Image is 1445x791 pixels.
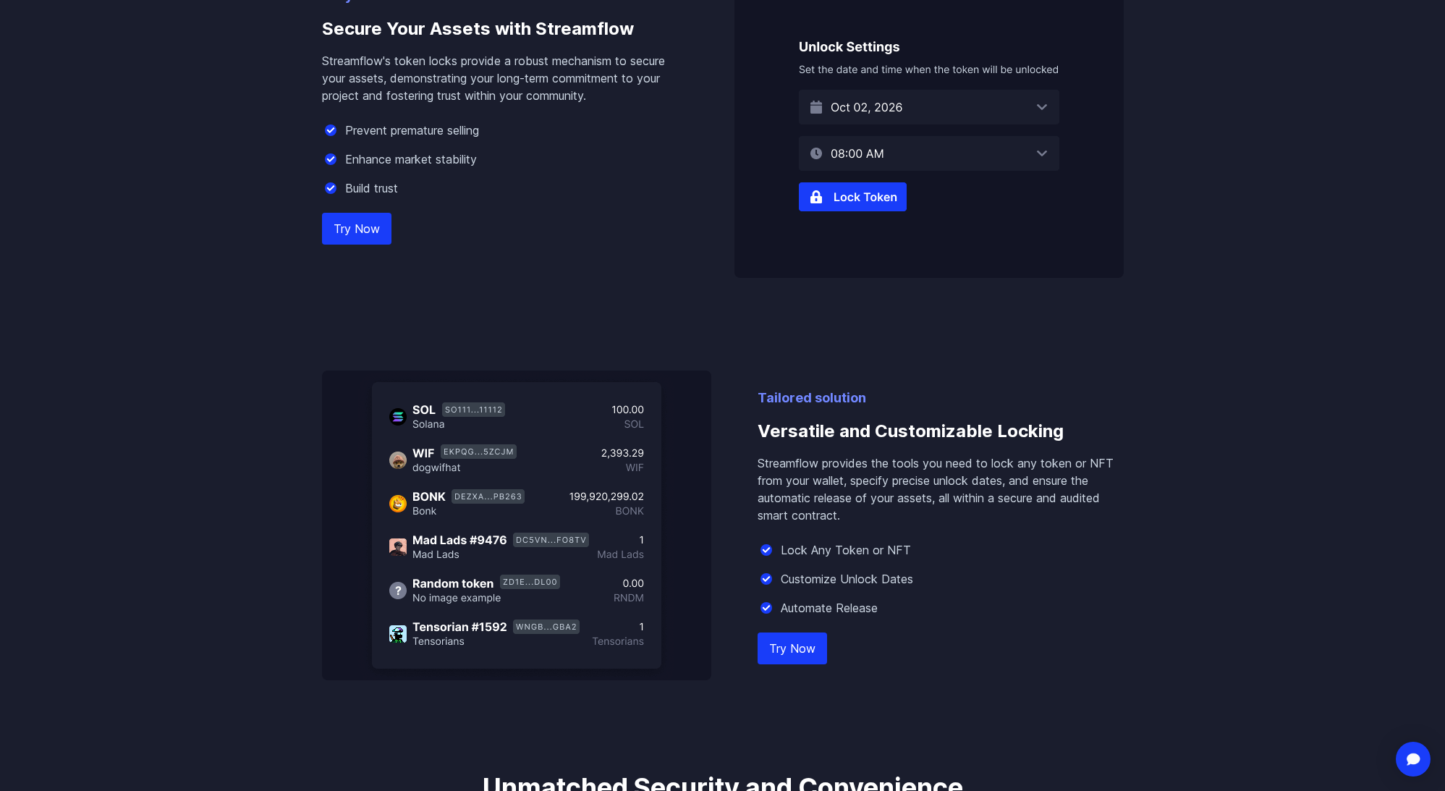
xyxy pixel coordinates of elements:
[758,388,1124,408] p: Tailored solution
[322,6,688,52] h3: Secure Your Assets with Streamflow
[345,151,477,168] p: Enhance market stability
[758,633,827,664] a: Try Now
[1396,742,1431,777] div: Open Intercom Messenger
[322,52,688,104] p: Streamflow's token locks provide a robust mechanism to secure your assets, demonstrating your lon...
[758,408,1124,454] h3: Versatile and Customizable Locking
[345,179,398,197] p: Build trust
[322,213,391,245] a: Try Now
[781,599,878,617] p: Automate Release
[781,541,911,559] p: Lock Any Token or NFT
[781,570,913,588] p: Customize Unlock Dates
[345,122,479,139] p: Prevent premature selling
[322,371,711,680] img: Versatile and Customizable Locking
[758,454,1124,524] p: Streamflow provides the tools you need to lock any token or NFT from your wallet, specify precise...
